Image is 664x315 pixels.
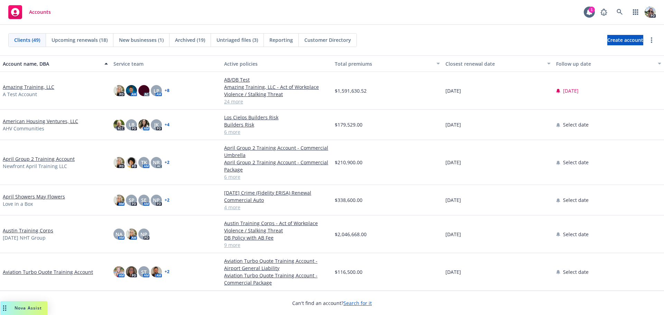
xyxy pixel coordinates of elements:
span: $1,591,630.52 [335,87,367,94]
a: 6 more [224,173,329,180]
span: [DATE] [563,87,579,94]
div: Account name, DBA [3,60,100,67]
span: Select date [563,231,589,238]
span: [DATE] [445,121,461,128]
a: Aviation Turbo Quote Training Account - Airport General Liability [224,257,329,272]
span: Customer Directory [304,36,351,44]
span: [DATE] [445,268,461,276]
a: Accounts [6,2,54,22]
span: $210,900.00 [335,159,362,166]
img: photo [138,85,149,96]
span: $2,046,668.00 [335,231,367,238]
a: Los Cielos Builders Risk [224,114,329,121]
a: American Housing Ventures, LLC [3,118,78,125]
div: 1 [589,7,595,13]
span: New businesses (1) [119,36,164,44]
div: Service team [113,60,219,67]
a: Austin Training Corps - Act of Workplace Violence / Stalking Threat [224,220,329,234]
span: Select date [563,159,589,166]
span: Newfront April Training LLC [3,163,67,170]
span: Can't find an account? [292,299,372,307]
span: Select date [563,196,589,204]
span: Reporting [269,36,293,44]
span: [DATE] [445,196,461,204]
a: Aviation Turbo Quote Training Account [3,268,93,276]
a: + 2 [165,198,169,202]
a: 6 more [224,128,329,136]
img: photo [113,266,124,277]
img: photo [151,266,162,277]
span: TK [141,159,147,166]
span: A Test Account [3,91,37,98]
a: more [647,36,656,44]
a: [DATE] Crime (Fidelity ERISA) Renewal [224,189,329,196]
span: LB [129,121,135,128]
a: + 2 [165,270,169,274]
a: + 4 [165,123,169,127]
button: Closest renewal date [443,55,553,72]
a: Aviation Turbo Quote Training Account - Commercial Package [224,272,329,286]
button: Active policies [221,55,332,72]
a: April Showers May Flowers [3,193,65,200]
a: 4 more [224,204,329,211]
a: Amazing Training, LLC [3,83,54,91]
span: AHV Communities [3,125,44,132]
div: Follow up date [556,60,654,67]
span: [DATE] [445,87,461,94]
span: SE [141,196,147,204]
span: Upcoming renewals (18) [52,36,108,44]
a: Austin Training Corps [3,227,53,234]
img: photo [645,7,656,18]
img: photo [126,85,137,96]
div: Total premiums [335,60,432,67]
span: Clients (49) [14,36,40,44]
a: AB/DB Test [224,76,329,83]
button: Service team [111,55,221,72]
span: Untriaged files (3) [216,36,258,44]
span: Create account [607,34,643,47]
a: Switch app [629,5,643,19]
span: [DATE] [445,231,461,238]
img: photo [113,195,124,206]
button: Follow up date [553,55,664,72]
span: SP [129,196,135,204]
img: photo [113,85,124,96]
img: photo [138,119,149,130]
span: NA [116,231,122,238]
a: Amazing Training, LLC - Act of Workplace Violence / Stalking Threat [224,83,329,98]
span: $179,529.00 [335,121,362,128]
a: Search for it [343,300,372,306]
a: Create account [607,35,643,45]
span: [DATE] [445,159,461,166]
a: April Group 2 Training Account [3,155,75,163]
button: Total premiums [332,55,443,72]
a: Commercial Auto [224,196,329,204]
button: Nova Assist [0,301,47,315]
a: DB Policy with AB Fee [224,234,329,241]
span: ST [141,268,147,276]
a: April Group 2 Training Account - Commercial Umbrella [224,144,329,159]
span: NP [153,196,160,204]
img: photo [126,266,137,277]
span: Love in a Box [3,200,33,207]
a: Report a Bug [597,5,611,19]
span: $338,600.00 [335,196,362,204]
img: photo [113,157,124,168]
span: Select date [563,121,589,128]
a: April Group 2 Training Account - Commercial Package [224,159,329,173]
span: NP [140,231,147,238]
div: Active policies [224,60,329,67]
a: + 8 [165,89,169,93]
a: 9 more [224,241,329,249]
span: Accounts [29,9,51,15]
img: photo [113,119,124,130]
div: Closest renewal date [445,60,543,67]
a: 24 more [224,98,329,105]
span: $116,500.00 [335,268,362,276]
a: Search [613,5,627,19]
a: Builders Risk [224,121,329,128]
span: [DATE] NHT Group [3,234,46,241]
